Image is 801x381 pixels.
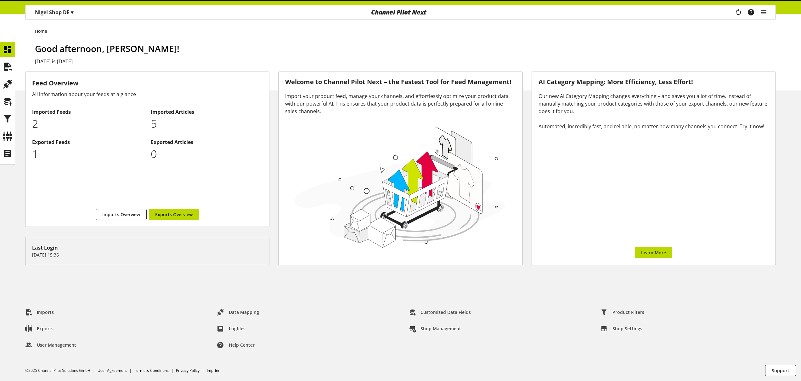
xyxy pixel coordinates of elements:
[765,365,796,376] button: Support
[612,309,644,315] span: Product Filters
[32,244,262,251] div: Last Login
[32,138,144,146] h2: Exported Feeds
[32,146,144,162] p: 1
[25,5,776,20] nav: main navigation
[420,325,461,332] span: Shop Management
[151,138,263,146] h2: Exported Articles
[155,211,193,218] span: Exports Overview
[32,116,144,132] p: 2
[98,368,127,373] a: User Agreement
[212,323,251,334] a: Logfiles
[35,58,776,65] h2: [DATE] is [DATE]
[37,325,54,332] span: Exports
[151,116,263,132] p: 5
[641,249,666,256] span: Learn More
[176,368,200,373] a: Privacy Policy
[612,325,642,332] span: Shop Settings
[37,342,76,348] span: User Management
[32,108,144,116] h2: Imported Feeds
[35,43,179,55] span: Good afternoon, [PERSON_NAME]!
[207,368,219,373] a: Imprint
[635,247,672,258] a: Learn More
[285,78,516,86] h3: Welcome to Channel Pilot Next – the Fastest Tool for Feed Management!
[25,368,98,373] li: ©2025 Channel Pilot Solutions GmbH
[20,307,59,318] a: Imports
[151,108,263,116] h2: Imported Articles
[404,323,466,334] a: Shop Management
[229,325,245,332] span: Logfiles
[285,92,516,115] div: Import your product feed, manage your channels, and effortlessly optimize your product data with ...
[102,211,140,218] span: Imports Overview
[32,90,262,98] div: All information about your feeds at a glance
[229,342,255,348] span: Help center
[596,307,649,318] a: Product Filters
[151,146,263,162] p: 0
[596,323,647,334] a: Shop Settings
[229,309,259,315] span: Data Mapping
[20,323,59,334] a: Exports
[134,368,169,373] a: Terms & Conditions
[20,339,81,351] a: User Management
[212,307,264,318] a: Data Mapping
[96,209,147,220] a: Imports Overview
[539,78,769,86] h3: AI Category Mapping: More Efficiency, Less Effort!
[35,9,73,16] p: Nigel Shop DE
[420,309,471,315] span: Customized Data Fields
[772,367,789,374] span: Support
[291,123,508,250] img: 78e1b9dcff1e8392d83655fcfc870417.svg
[32,78,262,88] h3: Feed Overview
[32,251,262,258] p: [DATE] 15:36
[149,209,199,220] a: Exports Overview
[37,309,54,315] span: Imports
[71,9,73,16] span: ▾
[212,339,260,351] a: Help center
[404,307,476,318] a: Customized Data Fields
[539,92,769,130] div: Our new AI Category Mapping changes everything – and saves you a lot of time. Instead of manually...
